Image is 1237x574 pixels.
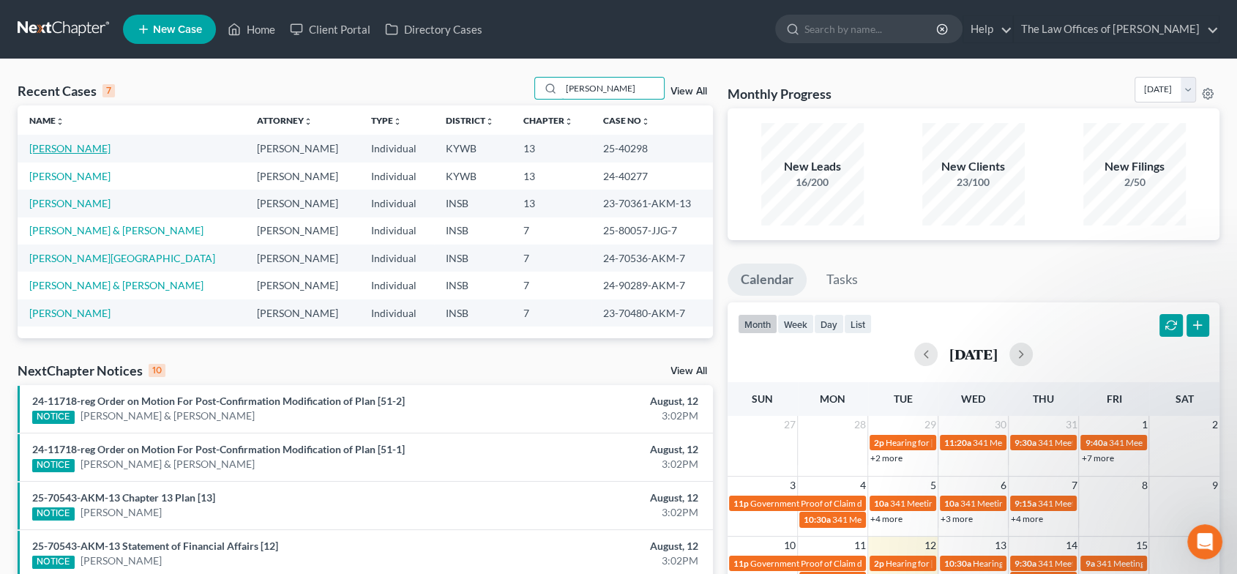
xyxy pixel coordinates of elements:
[603,115,650,126] a: Case Nounfold_more
[591,190,712,217] td: 23-70361-AKM-13
[1085,558,1094,569] span: 9a
[17,266,46,296] img: Profile image for Kelly
[814,314,844,334] button: day
[761,158,864,175] div: New Leads
[1014,558,1036,569] span: 9:30a
[140,119,181,134] div: • [DATE]
[853,416,867,433] span: 28
[140,389,181,405] div: • [DATE]
[832,514,1042,525] span: 341 Meeting for [PERSON_NAME] & [PERSON_NAME]
[359,217,434,245] td: Individual
[29,307,111,319] a: [PERSON_NAME]
[140,281,181,297] div: • [DATE]
[32,556,75,569] div: NOTICE
[1083,175,1186,190] div: 2/50
[32,395,405,407] a: 24-11718-reg Order on Motion For Post-Confirmation Modification of Plan [51-2]
[486,457,698,471] div: 3:02PM
[434,217,512,245] td: INSB
[52,173,137,188] div: [PERSON_NAME]
[81,505,162,520] a: [PERSON_NAME]
[923,416,938,433] span: 29
[486,394,698,409] div: August, 12
[97,439,195,498] button: Messages
[232,476,255,486] span: Help
[944,558,971,569] span: 10:30a
[17,429,46,458] img: Profile image for Lindsey
[591,272,712,299] td: 24-90289-AKM-7
[944,437,971,448] span: 11:20a
[949,346,998,362] h2: [DATE]
[220,16,283,42] a: Home
[29,279,203,291] a: [PERSON_NAME] & [PERSON_NAME]
[752,392,773,405] span: Sun
[993,537,1008,554] span: 13
[512,190,591,217] td: 13
[245,299,359,327] td: [PERSON_NAME]
[1211,477,1219,494] span: 9
[17,212,46,242] img: Profile image for James
[52,281,137,297] div: [PERSON_NAME]
[434,245,512,272] td: INSB
[34,476,64,486] span: Home
[1175,392,1193,405] span: Sat
[446,115,494,126] a: Districtunfold_more
[591,163,712,190] td: 24-40277
[29,224,203,236] a: [PERSON_NAME] & [PERSON_NAME]
[29,170,111,182] a: [PERSON_NAME]
[32,507,75,521] div: NOTICE
[371,115,402,126] a: Typeunfold_more
[29,252,215,264] a: [PERSON_NAME][GEOGRAPHIC_DATA]
[670,86,707,97] a: View All
[52,227,137,242] div: [PERSON_NAME]
[18,82,115,100] div: Recent Cases
[1033,392,1054,405] span: Thu
[1011,513,1043,524] a: +4 more
[486,409,698,423] div: 3:02PM
[283,16,378,42] a: Client Portal
[359,272,434,299] td: Individual
[1140,416,1148,433] span: 1
[561,78,664,99] input: Search by name...
[894,392,913,405] span: Tue
[777,314,814,334] button: week
[359,299,434,327] td: Individual
[1038,498,1170,509] span: 341 Meeting for [PERSON_NAME]
[591,135,712,162] td: 25-40298
[890,498,1022,509] span: 341 Meeting for [PERSON_NAME]
[973,437,1105,448] span: 341 Meeting for [PERSON_NAME]
[245,190,359,217] td: [PERSON_NAME]
[999,477,1008,494] span: 6
[245,217,359,245] td: [PERSON_NAME]
[1014,16,1219,42] a: The Law Offices of [PERSON_NAME]
[195,439,293,498] button: Help
[17,158,46,187] img: Profile image for Katie
[17,375,46,404] img: Profile image for Lindsey
[486,553,698,568] div: 3:02PM
[52,64,137,80] div: [PERSON_NAME]
[960,498,1092,509] span: 341 Meeting for [PERSON_NAME]
[973,558,1157,569] span: Hearing for [PERSON_NAME] [PERSON_NAME]
[523,115,573,126] a: Chapterunfold_more
[993,416,1008,433] span: 30
[1134,537,1148,554] span: 15
[486,505,698,520] div: 3:02PM
[870,452,902,463] a: +2 more
[859,477,867,494] span: 4
[512,299,591,327] td: 7
[961,392,985,405] span: Wed
[853,537,867,554] span: 11
[512,135,591,162] td: 13
[245,135,359,162] td: [PERSON_NAME]
[486,491,698,505] div: August, 12
[1038,437,1170,448] span: 341 Meeting for [PERSON_NAME]
[788,477,797,494] span: 3
[1083,158,1186,175] div: New Filings
[140,335,181,351] div: • [DATE]
[512,163,591,190] td: 13
[591,245,712,272] td: 24-70536-AKM-7
[922,158,1025,175] div: New Clients
[140,227,181,242] div: • [DATE]
[102,84,115,97] div: 7
[1106,392,1121,405] span: Fri
[1085,437,1107,448] span: 9:40a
